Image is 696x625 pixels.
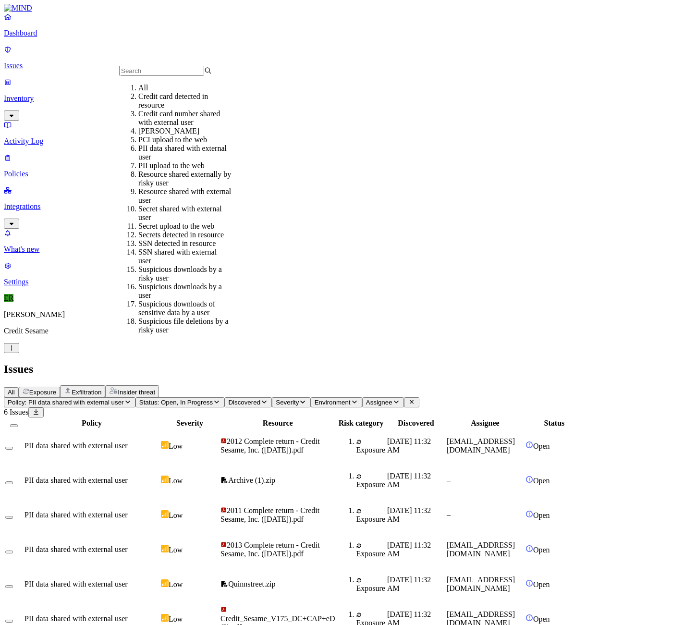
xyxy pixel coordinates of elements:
[138,222,231,231] div: Secret upload to the web
[387,506,431,523] span: [DATE] 11:32 AM
[387,576,431,592] span: [DATE] 11:32 AM
[356,437,385,454] div: Exposure
[10,424,18,427] button: Select all
[220,541,320,558] span: 2013 Complete return - Credit Sesame, Inc. ([DATE]).pdf
[4,408,28,416] span: 6 Issues
[5,447,13,450] button: Select row
[8,389,15,396] span: All
[24,441,128,450] span: PII data shared with external user
[525,510,533,518] img: status-open
[4,94,692,103] p: Inventory
[4,61,692,70] p: Issues
[5,585,13,588] button: Select row
[356,506,385,524] div: Exposure
[4,153,692,178] a: Policies
[5,516,13,519] button: Select row
[169,477,183,485] span: Low
[138,265,231,282] div: Suspicious downloads by a risky user
[4,170,692,178] p: Policies
[4,12,692,37] a: Dashboard
[387,437,431,454] span: [DATE] 11:32 AM
[138,110,231,127] div: Credit card number shared with external user
[228,580,275,588] span: Quinnstreet.zip
[525,614,533,622] img: status-open
[169,615,183,623] span: Low
[4,29,692,37] p: Dashboard
[118,389,155,396] span: Insider threat
[139,399,213,406] span: Status: Open, In Progress
[220,506,319,523] span: 2011 Complete return - Credit Sesame, Inc. ([DATE]).pdf
[4,121,692,146] a: Activity Log
[4,327,692,335] p: Credit Sesame
[161,545,169,552] img: severity-low
[228,399,260,406] span: Discovered
[8,399,124,406] span: Policy: PII data shared with external user
[72,389,101,396] span: Exfiltration
[533,477,550,485] span: Open
[220,438,227,444] img: adobe-pdf
[4,78,692,119] a: Inventory
[447,437,515,454] span: [EMAIL_ADDRESS][DOMAIN_NAME]
[4,294,13,302] span: ER
[366,399,392,406] span: Assignee
[138,205,231,222] div: Secret shared with external user
[138,92,231,110] div: Credit card detected in resource
[525,545,533,552] img: status-open
[387,419,445,428] div: Discovered
[5,620,13,623] button: Select row
[161,510,169,518] img: severity-low
[138,300,231,317] div: Suspicious downloads of sensitive data by a user
[138,170,231,187] div: Resource shared externally by risky user
[169,580,183,588] span: Low
[315,399,351,406] span: Environment
[276,399,299,406] span: Severity
[161,441,169,449] img: severity-low
[533,615,550,623] span: Open
[161,476,169,483] img: severity-low
[4,363,692,376] h2: Issues
[138,282,231,300] div: Suspicious downloads by a user
[525,419,583,428] div: Status
[5,551,13,553] button: Select row
[220,437,320,454] span: 2012 Complete return - Credit Sesame, Inc. ([DATE]).pdf
[24,614,128,623] span: PII data shared with external user
[356,541,385,558] div: Exposure
[387,472,431,489] span: [DATE] 11:32 AM
[220,606,227,613] img: adobe-pdf
[169,442,183,450] span: Low
[4,45,692,70] a: Issues
[4,4,32,12] img: MIND
[138,127,231,135] div: [PERSON_NAME]
[4,310,692,319] p: [PERSON_NAME]
[533,442,550,450] span: Open
[337,419,385,428] div: Risk category
[24,545,128,553] span: PII data shared with external user
[169,511,183,519] span: Low
[24,580,128,588] span: PII data shared with external user
[525,476,533,483] img: status-open
[447,476,451,484] span: –
[447,511,451,519] span: –
[138,239,231,248] div: SSN detected in resource
[24,511,128,519] span: PII data shared with external user
[4,245,692,254] p: What's new
[4,137,692,146] p: Activity Log
[220,541,227,548] img: adobe-pdf
[447,541,515,558] span: [EMAIL_ADDRESS][DOMAIN_NAME]
[138,135,231,144] div: PCI upload to the web
[138,248,231,265] div: SSN shared with external user
[533,511,550,519] span: Open
[356,472,385,489] div: Exposure
[4,261,692,286] a: Settings
[24,419,159,428] div: Policy
[447,576,515,592] span: [EMAIL_ADDRESS][DOMAIN_NAME]
[4,186,692,227] a: Integrations
[4,229,692,254] a: What's new
[161,614,169,622] img: severity-low
[4,4,692,12] a: MIND
[447,419,524,428] div: Assignee
[387,541,431,558] span: [DATE] 11:32 AM
[138,317,231,334] div: Suspicious file deletions by a risky user
[24,476,128,484] span: PII data shared with external user
[138,84,231,92] div: All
